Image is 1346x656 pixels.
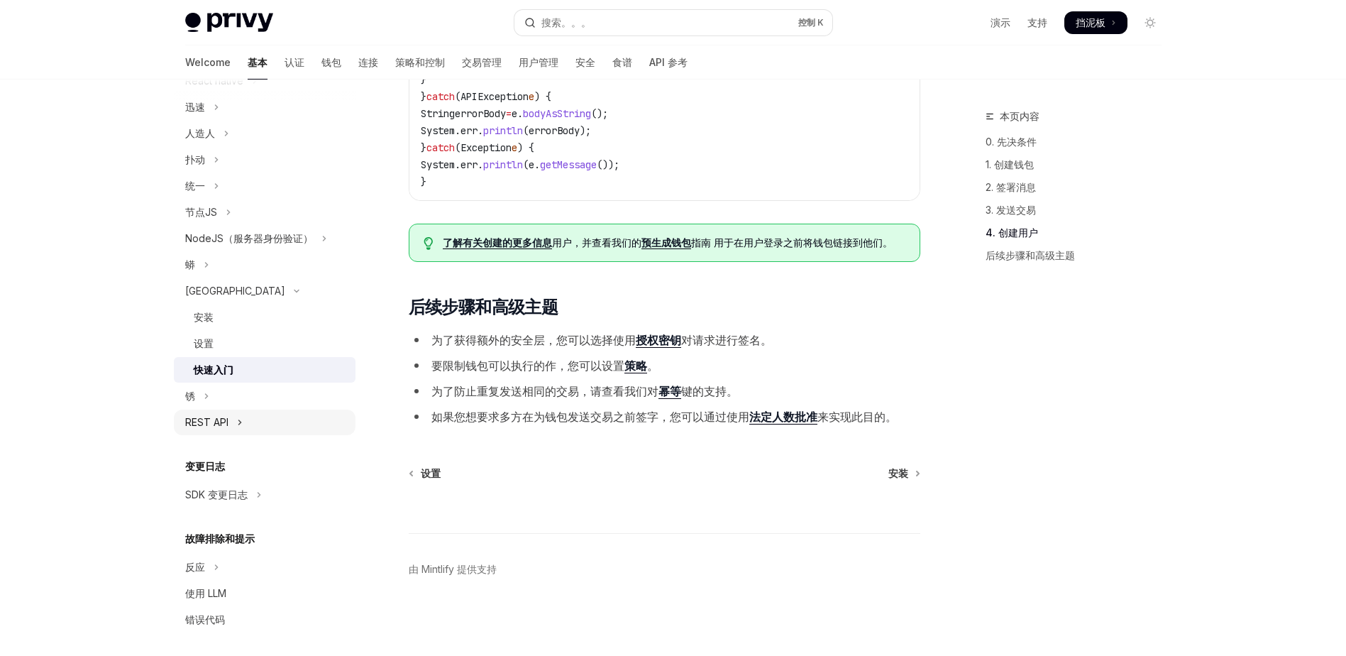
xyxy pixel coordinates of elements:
[174,278,355,304] button: 切换 Java 部分
[395,45,445,80] a: 策略和控制
[421,158,455,171] span: System
[185,283,285,300] div: [GEOGRAPHIC_DATA]
[358,55,378,70] font: 连接
[424,237,434,250] svg: 提示
[395,55,445,70] font: 策略和控制
[426,141,455,154] span: catch
[612,45,632,80] a: 食谱
[534,158,540,171] span: .
[1064,11,1127,34] a: 挡泥板
[591,107,608,120] span: ();
[174,482,355,508] button: 切换 SDK 变更日志部分
[991,16,1010,30] a: 演示
[462,55,502,70] font: 交易管理
[523,158,529,171] span: (
[478,158,483,171] span: .
[358,45,378,80] a: 连接
[512,141,517,154] span: e
[174,383,355,409] button: 切换 Rust 部分
[749,410,817,425] a: 法定人数批准
[174,199,355,225] button: 切换 NodeJS 部分
[624,359,647,373] a: 策略
[460,124,478,137] span: err
[529,90,534,103] span: e
[443,236,552,249] a: 了解有关创建的更多信息
[194,309,214,326] div: 安装
[321,55,341,70] font: 钱包
[421,124,455,137] span: System
[986,153,1173,176] a: 1. 创建钱包
[174,331,355,356] a: 设置
[410,466,441,481] a: 设置
[641,236,691,249] a: 预生成钱包
[455,90,460,103] span: (
[174,226,355,251] button: 切换 NodeJS（服务器身份验证）部分
[185,611,225,628] div: 错误代码
[174,357,355,383] a: 快速入门
[540,158,597,171] span: getMessage
[409,381,920,401] li: 为了防止重复发送相同的交易，请查看我们对 键的支持。
[1027,16,1047,30] a: 支持
[455,107,506,120] span: errorBody
[986,176,1173,199] a: 2. 签署消息
[421,466,441,481] span: 设置
[649,45,688,80] a: API 参考
[462,45,502,80] a: 交易管理
[512,107,517,120] span: e
[285,55,304,70] font: 认证
[421,107,455,120] span: String
[409,356,920,376] li: 要限制钱包可以执行的作，您可以设置 。
[248,55,267,70] font: 基本
[426,90,455,103] span: catch
[185,585,226,602] div: 使用 LLM
[185,559,205,576] div: 反应
[514,10,832,35] button: 打开搜索
[1076,16,1105,30] span: 挡泥板
[575,45,595,80] a: 安全
[185,414,228,431] div: REST API
[409,562,497,576] a: 由 Mintlify 提供支持
[174,252,355,278] button: 切换 Python 部分
[523,124,591,137] span: (errorBody);
[185,204,217,221] div: 节点JS
[174,607,355,633] a: 错误代码
[174,147,355,173] button: 切换颤振部分
[460,90,529,103] span: APIException
[185,99,205,116] div: 迅速
[174,581,355,606] a: 使用 LLM
[798,17,824,28] span: 控制 K
[174,410,355,435] button: 切换 REST API 部分
[174,94,355,120] button: 切换 Swift 部分
[986,222,1173,244] a: 4. 创建用户
[986,131,1173,153] a: 0. 先决条件
[185,388,195,405] div: 锈
[517,107,523,120] span: .
[185,256,195,273] div: 蟒
[517,141,534,154] span: ) {
[185,486,248,503] div: SDK 变更日志
[636,333,681,348] a: 授权密钥
[174,554,355,580] button: 切换 React 部分
[185,530,255,547] h5: 故障排除和提示
[1000,108,1039,125] span: 本页内容
[421,175,426,188] span: }
[174,121,355,146] button: 切换 Android 部分
[649,55,688,70] font: API 参考
[597,158,619,171] span: ());
[460,141,512,154] span: Exception
[612,55,632,70] font: 食谱
[174,173,355,199] button: 切换 Unity 部分
[534,90,551,103] span: ) {
[460,158,478,171] span: err
[519,45,558,80] a: 用户管理
[421,90,426,103] span: }
[174,305,355,330] a: 安装
[523,107,591,120] span: bodyAsString
[409,330,920,350] li: 为了获得额外的安全层，您可以选择使用 对请求进行签名。
[529,158,534,171] span: e
[194,335,214,352] div: 设置
[478,124,483,137] span: .
[285,45,304,80] a: 认证
[248,45,267,80] a: 基本
[455,158,460,171] span: .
